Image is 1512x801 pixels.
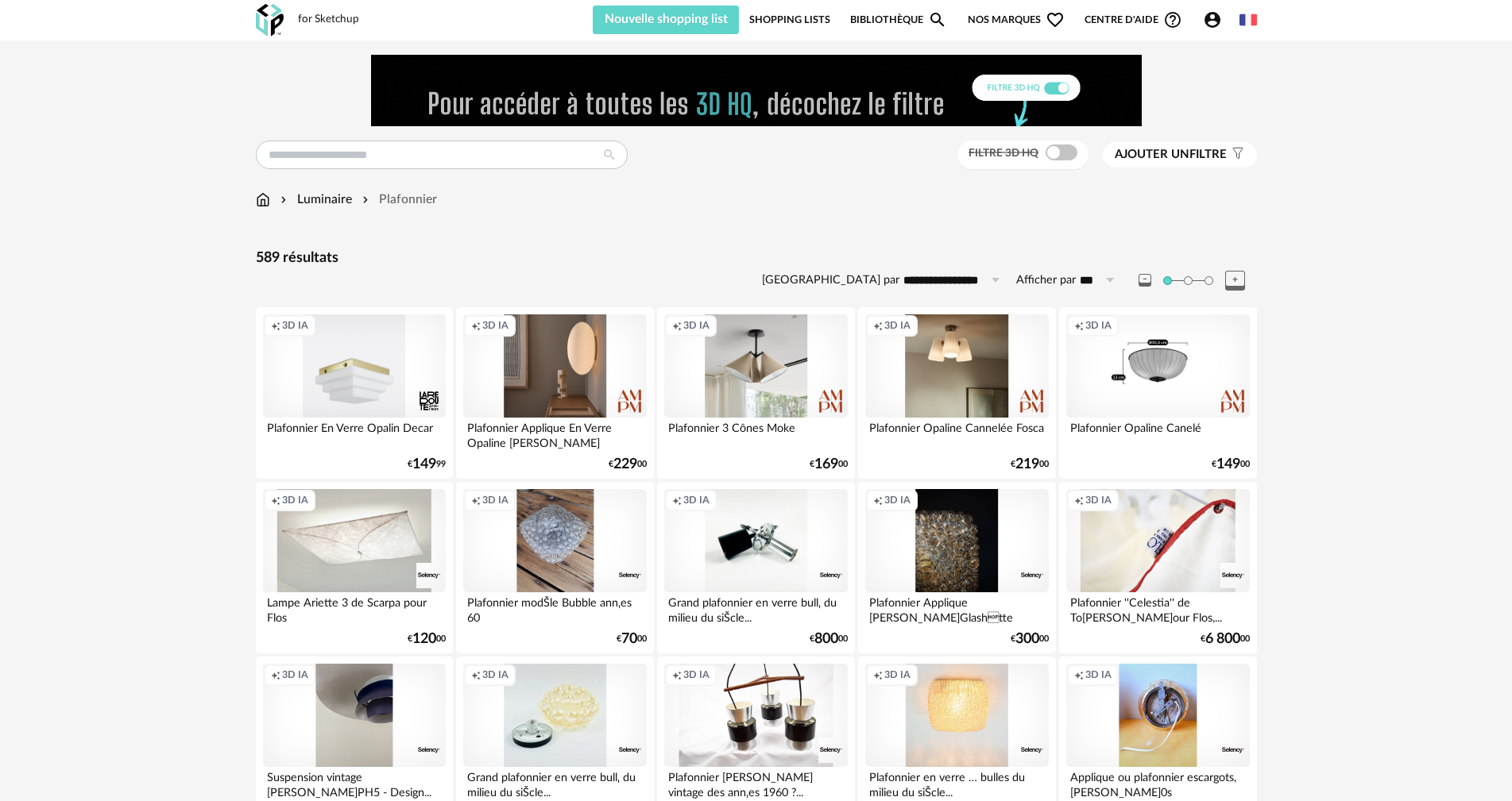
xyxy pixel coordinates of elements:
[657,307,854,479] a: Creation icon 3D IA Plafonnier 3 Cônes Moke €16900
[1066,418,1249,449] div: Plafonnier Opaline Canelé
[277,191,290,209] img: svg+xml;base64,PHN2ZyB3aWR0aD0iMTYiIGhlaWdodD0iMTYiIHZpZXdCb3g9IjAgMCAxNiAxNiIgZmlsbD0ibm9uZSIgeG...
[263,767,446,799] div: Suspension vintage [PERSON_NAME]PH5 - Design...
[884,494,911,506] span: 3D IA
[271,494,280,506] span: Creation icon
[282,668,308,681] span: 3D IA
[613,459,637,470] span: 229
[412,459,436,470] span: 149
[762,273,899,288] label: [GEOGRAPHIC_DATA] par
[858,482,1055,653] a: Creation icon 3D IA Plafonnier Applique [PERSON_NAME]Glashtte Limburg... €30000
[1016,273,1076,288] label: Afficher par
[1115,147,1227,163] span: filtre
[850,6,947,34] a: BibliothèqueMagnify icon
[282,319,308,332] span: 3D IA
[256,249,1257,268] div: 589 résultats
[298,13,359,27] div: for Sketchup
[271,319,280,332] span: Creation icon
[683,494,710,506] span: 3D IA
[408,633,446,645] div: € 00
[1216,459,1240,470] span: 149
[1066,767,1249,799] div: Applique ou plafonnier escargots,[PERSON_NAME]0s
[256,482,453,653] a: Creation icon 3D IA Lampe Ariette 3 de Scarpa pour Flos €12000
[672,668,682,681] span: Creation icon
[1074,668,1084,681] span: Creation icon
[683,319,710,332] span: 3D IA
[456,307,653,479] a: Creation icon 3D IA Plafonnier Applique En Verre Opaline [PERSON_NAME] €22900
[482,494,509,506] span: 3D IA
[664,767,847,799] div: Plafonnier [PERSON_NAME] vintage des ann‚es 1960 ?...
[858,307,1055,479] a: Creation icon 3D IA Plafonnier Opaline Cannelée Fosca €21900
[263,418,446,449] div: Plafonnier En Verre Opalin Decar
[1205,633,1240,645] span: 6 800
[810,459,848,470] div: € 00
[1046,10,1065,29] span: Heart Outline icon
[621,633,637,645] span: 70
[609,459,647,470] div: € 00
[1085,10,1182,29] span: Centre d'aideHelp Circle Outline icon
[1059,307,1256,479] a: Creation icon 3D IA Plafonnier Opaline Canelé €14900
[1066,592,1249,624] div: Plafonnier ''Celestia'' de To[PERSON_NAME]our Flos,...
[749,6,830,34] a: Shopping Lists
[884,319,911,332] span: 3D IA
[1074,494,1084,506] span: Creation icon
[256,4,284,37] img: OXP
[412,633,436,645] span: 120
[371,55,1142,126] img: FILTRE%20HQ%20NEW_V1%20(4).gif
[865,418,1048,449] div: Plafonnier Opaline Cannelée Fosca
[263,592,446,624] div: Lampe Ariette 3 de Scarpa pour Flos
[873,668,883,681] span: Creation icon
[617,633,647,645] div: € 00
[810,633,848,645] div: € 00
[456,482,653,653] a: Creation icon 3D IA Plafonnier modŠle Bubble ann‚es 60 €7000
[1085,494,1112,506] span: 3D IA
[672,319,682,332] span: Creation icon
[683,668,710,681] span: 3D IA
[1011,459,1049,470] div: € 00
[1085,668,1112,681] span: 3D IA
[463,767,646,799] div: Grand plafonnier en verre bull‚ du milieu du siŠcle...
[1074,319,1084,332] span: Creation icon
[256,191,270,209] img: svg+xml;base64,PHN2ZyB3aWR0aD0iMTYiIGhlaWdodD0iMTciIHZpZXdCb3g9IjAgMCAxNiAxNyIgZmlsbD0ibm9uZSIgeG...
[1115,148,1189,160] span: Ajouter un
[1203,10,1222,29] span: Account Circle icon
[664,418,847,449] div: Plafonnier 3 Cônes Moke
[1201,633,1250,645] div: € 00
[482,319,509,332] span: 3D IA
[873,319,883,332] span: Creation icon
[865,767,1048,799] div: Plafonnier en verre … bulles du milieu du siŠcle...
[1011,633,1049,645] div: € 00
[1163,10,1182,29] span: Help Circle Outline icon
[1059,482,1256,653] a: Creation icon 3D IA Plafonnier ''Celestia'' de To[PERSON_NAME]our Flos,... €6 80000
[1015,633,1039,645] span: 300
[1227,147,1245,163] span: Filter icon
[282,494,308,506] span: 3D IA
[1103,142,1257,168] button: Ajouter unfiltre Filter icon
[605,13,728,25] span: Nouvelle shopping list
[408,459,446,470] div: € 99
[471,668,481,681] span: Creation icon
[463,418,646,449] div: Plafonnier Applique En Verre Opaline [PERSON_NAME]
[471,319,481,332] span: Creation icon
[873,494,883,506] span: Creation icon
[884,668,911,681] span: 3D IA
[593,6,740,34] button: Nouvelle shopping list
[1015,459,1039,470] span: 219
[271,668,280,681] span: Creation icon
[1212,459,1250,470] div: € 00
[471,494,481,506] span: Creation icon
[277,191,352,209] div: Luminaire
[482,668,509,681] span: 3D IA
[814,459,838,470] span: 169
[1085,319,1112,332] span: 3D IA
[463,592,646,624] div: Plafonnier modŠle Bubble ann‚es 60
[672,494,682,506] span: Creation icon
[1203,10,1229,29] span: Account Circle icon
[814,633,838,645] span: 800
[928,10,947,29] span: Magnify icon
[657,482,854,653] a: Creation icon 3D IA Grand plafonnier en verre bull‚ du milieu du siŠcle... €80000
[664,592,847,624] div: Grand plafonnier en verre bull‚ du milieu du siŠcle...
[1239,11,1257,29] img: fr
[969,148,1038,159] span: Filtre 3D HQ
[256,307,453,479] a: Creation icon 3D IA Plafonnier En Verre Opalin Decar €14999
[865,592,1048,624] div: Plafonnier Applique [PERSON_NAME]Glashtte Limburg...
